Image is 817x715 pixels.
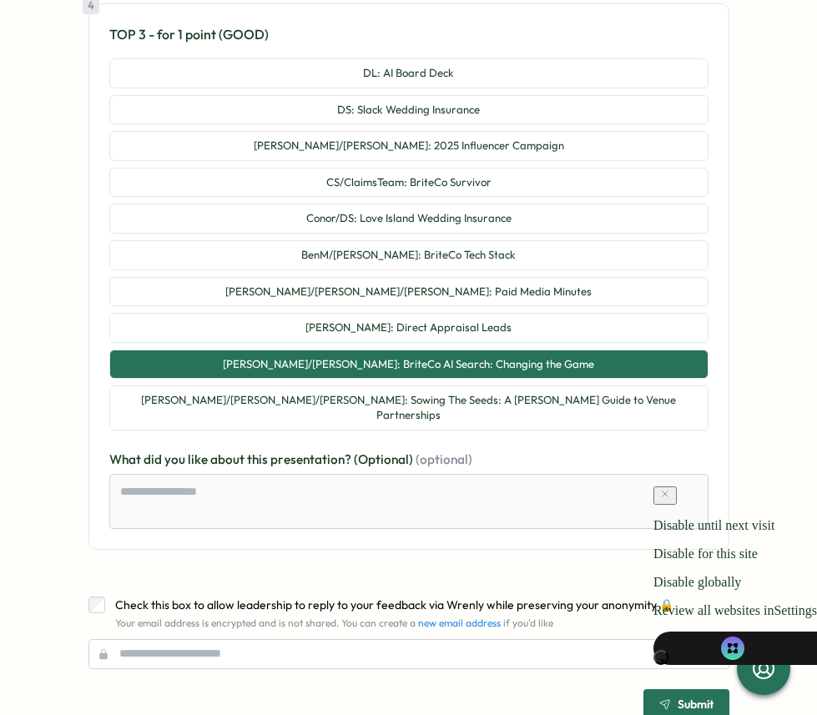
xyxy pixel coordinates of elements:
[109,168,709,198] button: CS/ClaimsTeam: BriteCo Survivor
[109,95,709,125] button: DS: Slack Wedding Insurance
[109,204,709,234] button: Conor/DS: Love Island Wedding Insurance
[115,617,553,629] span: Your email address is encrypted and is not shared. You can create a if you'd like
[164,451,188,467] span: you
[270,451,354,467] span: presentation?
[109,131,709,161] button: [PERSON_NAME]/[PERSON_NAME]: 2025 Influencer Campaign
[144,451,164,467] span: did
[109,24,709,45] p: TOP 3 - for 1 point (GOOD)
[109,350,709,380] button: [PERSON_NAME]/[PERSON_NAME]: BriteCo AI Search: Changing the Game
[109,58,709,88] button: DL: AI Board Deck
[115,597,673,612] span: Check this box to allow leadership to reply to your feedback via Wrenly while preserving your ano...
[416,451,472,467] span: (optional)
[109,385,709,430] button: [PERSON_NAME]/[PERSON_NAME]/[PERSON_NAME]: Sowing The Seeds: A [PERSON_NAME] Guide to Venue Partn...
[109,240,709,270] button: BenM/[PERSON_NAME]: BriteCo Tech Stack
[678,698,714,710] span: Submit
[109,313,709,343] button: [PERSON_NAME]: Direct Appraisal Leads
[210,451,247,467] span: about
[109,277,709,307] button: [PERSON_NAME]/[PERSON_NAME]/[PERSON_NAME]: Paid Media Minutes
[247,451,270,467] span: this
[354,451,416,467] span: (Optional)
[188,451,210,467] span: like
[109,451,144,467] span: What
[418,617,501,629] a: new email address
